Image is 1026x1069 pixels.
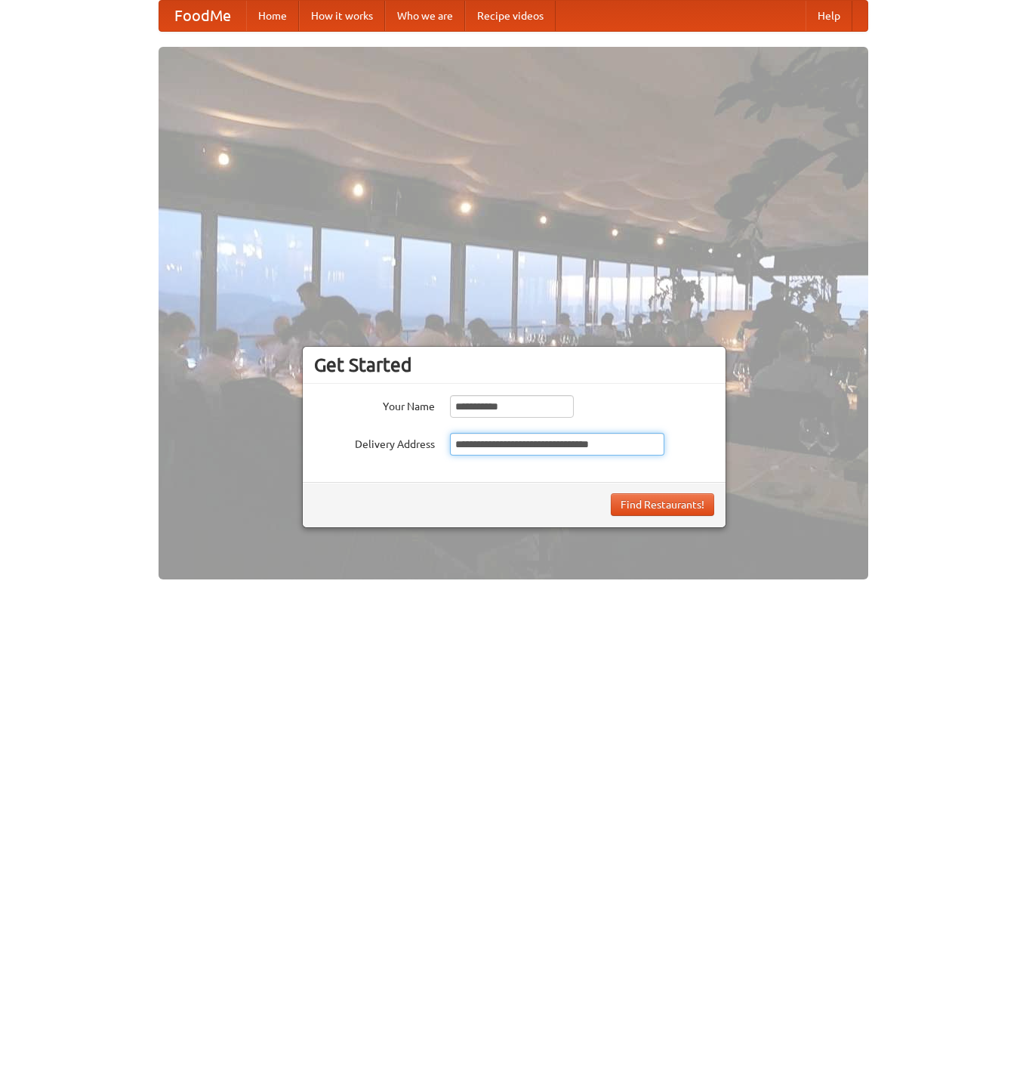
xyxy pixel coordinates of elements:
label: Delivery Address [314,433,435,452]
a: FoodMe [159,1,246,31]
button: Find Restaurants! [611,493,714,516]
a: Help [806,1,852,31]
h3: Get Started [314,354,714,376]
label: Your Name [314,395,435,414]
a: How it works [299,1,385,31]
a: Home [246,1,299,31]
a: Who we are [385,1,465,31]
a: Recipe videos [465,1,556,31]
